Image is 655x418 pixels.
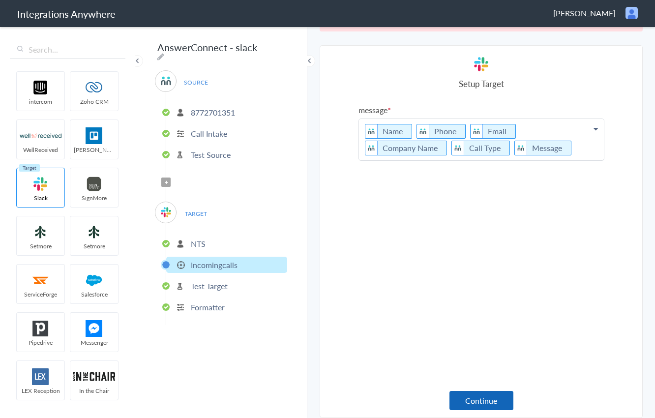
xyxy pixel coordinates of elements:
[473,56,490,73] img: slack-logo.svg
[70,242,118,250] span: Setmore
[73,320,115,337] img: FBM.png
[452,141,464,155] img: answerconnect-logo.svg
[70,387,118,395] span: In the Chair
[471,124,483,138] img: answerconnect-logo.svg
[514,141,571,155] li: Message
[417,124,466,139] li: Phone
[20,320,61,337] img: pipedrive.png
[73,127,115,144] img: trello.png
[191,280,228,292] p: Test Target
[17,242,64,250] span: Setmore
[17,338,64,347] span: Pipedrive
[10,40,125,59] input: Search...
[17,290,64,299] span: ServiceForge
[20,127,61,144] img: wr-logo.svg
[358,78,604,90] h4: Setup Target
[191,238,206,249] p: NTS
[365,141,447,155] li: Company Name
[20,224,61,240] img: setmoreNew.jpg
[73,176,115,192] img: signmore-logo.png
[70,146,118,154] span: [PERSON_NAME]
[17,97,64,106] span: intercom
[470,124,516,139] li: Email
[365,124,378,138] img: answerconnect-logo.svg
[73,224,115,240] img: setmoreNew.jpg
[625,7,638,19] img: user.png
[17,146,64,154] span: WellReceived
[20,79,61,96] img: intercom-logo.svg
[177,76,214,89] span: SOURCE
[191,128,227,139] p: Call Intake
[73,79,115,96] img: zoho-logo.svg
[358,104,604,116] label: message
[20,368,61,385] img: lex-app-logo.svg
[191,259,238,270] p: Incomingcalls
[17,387,64,395] span: LEX Reception
[191,107,235,118] p: 8772701351
[365,124,412,139] li: Name
[515,141,527,155] img: answerconnect-logo.svg
[160,206,172,218] img: slack-logo.svg
[73,272,115,289] img: salesforce-logo.svg
[70,338,118,347] span: Messenger
[20,176,61,192] img: slack-logo.svg
[191,149,231,160] p: Test Source
[160,75,172,87] img: answerconnect-logo.svg
[451,141,510,155] li: Call Type
[17,194,64,202] span: Slack
[553,7,616,19] span: [PERSON_NAME]
[417,124,429,138] img: answerconnect-logo.svg
[177,207,214,220] span: TARGET
[70,290,118,299] span: Salesforce
[449,391,513,410] button: Continue
[70,97,118,106] span: Zoho CRM
[17,7,116,21] h1: Integrations Anywhere
[365,141,378,155] img: answerconnect-logo.svg
[191,301,225,313] p: Formatter
[20,272,61,289] img: serviceforge-icon.png
[70,194,118,202] span: SignMore
[73,368,115,385] img: inch-logo.svg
